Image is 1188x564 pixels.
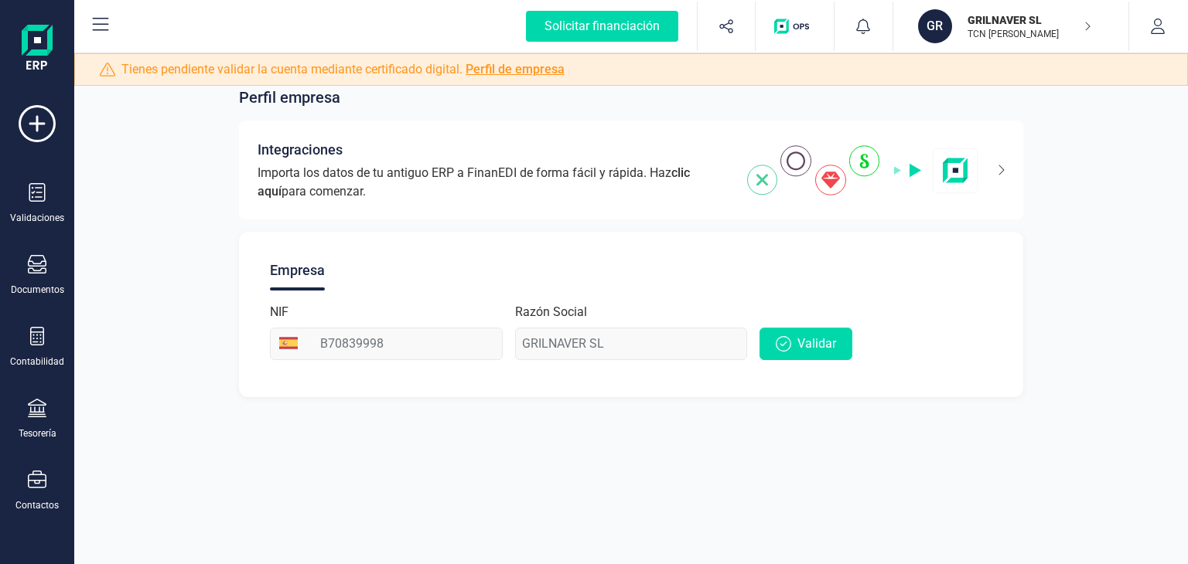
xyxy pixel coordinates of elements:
img: Logo de OPS [774,19,815,34]
span: Perfil empresa [239,87,340,108]
div: Solicitar financiación [526,11,678,42]
div: Empresa [270,250,325,290]
button: GRGRILNAVER SLTCN [PERSON_NAME] [912,2,1110,51]
span: Integraciones [258,139,343,161]
label: NIF [270,303,288,321]
p: TCN [PERSON_NAME] [968,28,1091,40]
div: Documentos [11,284,64,296]
span: Validar [797,335,836,353]
label: Razón Social [515,303,587,321]
button: Solicitar financiación [507,2,697,51]
img: integrations-img [747,145,978,195]
div: Validaciones [10,212,64,224]
span: Tienes pendiente validar la cuenta mediante certificado digital. [121,60,565,79]
button: Validar [760,328,852,360]
button: Logo de OPS [765,2,824,51]
p: GRILNAVER SL [968,12,1091,28]
div: GR [918,9,952,43]
div: Tesorería [19,427,56,440]
a: Perfil de empresa [466,62,565,76]
div: Contabilidad [10,355,64,368]
img: Logo Finanedi [22,25,53,74]
div: Contactos [15,499,59,511]
span: Importa los datos de tu antiguo ERP a FinanEDI de forma fácil y rápida. Haz para comenzar. [258,164,729,201]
